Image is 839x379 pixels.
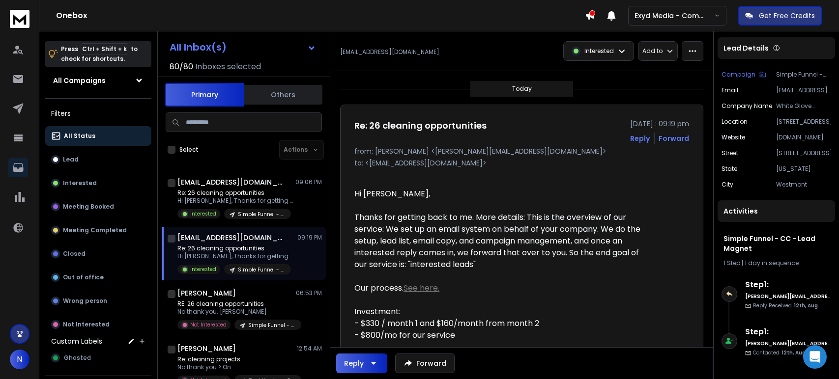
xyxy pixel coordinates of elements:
p: Email [722,86,738,94]
div: - $330 / month 1 and $160/month from month 2 [354,318,641,329]
p: City [722,181,733,189]
p: Simple Funnel - CC - Lead Magnet [238,211,285,218]
h6: Step 1 : [745,279,831,291]
h1: [EMAIL_ADDRESS][DOMAIN_NAME] [177,233,286,243]
button: N [10,350,29,369]
button: Interested [45,173,151,193]
p: Not Interested [190,321,227,328]
p: Interested [190,210,216,217]
p: Campaign [722,71,755,79]
button: Closed [45,244,151,264]
div: Open Intercom Messenger [803,345,827,369]
p: Press to check for shortcuts. [61,44,138,64]
p: Meeting Booked [63,203,114,211]
p: Lead [63,156,79,163]
p: RE: 26 cleaning opportunities [177,300,295,308]
p: Get Free Credits [759,11,815,21]
p: Interested [63,179,97,187]
span: Ctrl + Shift + k [81,43,128,54]
button: Lead [45,150,151,169]
button: Forward [395,353,455,373]
button: All Campaigns [45,71,151,90]
h1: Re: 26 cleaning opportunities [354,119,487,133]
p: 09:19 PM [297,234,322,242]
p: Interested [584,47,614,55]
p: Contacted [753,349,806,356]
h1: [PERSON_NAME] [177,344,236,353]
p: Simple Funnel - CC - Lead Magnet [248,322,295,329]
p: to: <[EMAIL_ADDRESS][DOMAIN_NAME]> [354,158,689,168]
p: [US_STATE] [776,165,831,173]
span: 1 Step [723,259,740,267]
h6: [PERSON_NAME][EMAIL_ADDRESS][DOMAIN_NAME] [745,293,831,300]
p: 06:53 PM [296,289,322,297]
button: Reply [630,134,650,143]
p: Lead Details [723,43,769,53]
h1: [PERSON_NAME] [177,288,236,298]
button: Out of office [45,268,151,287]
button: All Status [45,126,151,146]
p: Simple Funnel - CC - Lead Magnet [238,266,285,273]
img: logo [10,10,29,28]
h1: Onebox [56,10,585,22]
button: Reply [336,353,387,373]
p: Company Name [722,102,772,110]
div: Forward [659,134,689,143]
h6: [PERSON_NAME][EMAIL_ADDRESS][DOMAIN_NAME] [745,340,831,347]
p: [DOMAIN_NAME] [776,134,831,141]
button: All Inbox(s) [162,37,324,57]
button: Ghosted [45,348,151,368]
p: Westmont [776,181,831,189]
div: Activities [718,200,835,222]
p: Exyd Media - Commercial Cleaning [635,11,714,21]
p: [DATE] : 09:19 pm [630,119,689,129]
div: Hi [PERSON_NAME], [354,188,641,200]
p: Not Interested [63,321,110,328]
span: 80 / 80 [170,61,193,73]
button: Wrong person [45,291,151,311]
div: Investment: [354,306,641,318]
div: Thanks for getting back to me. More details: This is the overview of our service: We set up an em... [354,212,641,271]
p: Re: 26 cleaning opportunities [177,244,295,252]
span: Ghosted [64,354,91,362]
p: Hi [PERSON_NAME], Thanks for getting back [177,252,295,260]
p: Interested [190,266,216,273]
button: Others [244,84,322,106]
p: [EMAIL_ADDRESS][DOMAIN_NAME] [340,48,439,56]
p: website [722,134,745,141]
h1: All Campaigns [53,76,106,85]
p: Out of office [63,273,104,281]
h1: All Inbox(s) [170,42,227,52]
div: Reply [344,358,364,368]
p: Hi [PERSON_NAME], Thanks for getting back [177,197,295,205]
button: Meeting Completed [45,220,151,240]
p: No thank you. [PERSON_NAME] [177,308,295,316]
a: See here. [404,282,439,294]
p: 12:54 AM [297,345,322,352]
div: - $800/mo for our service [354,329,641,341]
label: Select [179,146,199,154]
p: All Status [64,132,95,140]
h6: Step 1 : [745,326,831,338]
p: State [722,165,737,173]
p: Add to [642,47,663,55]
p: [STREET_ADDRESS] [776,118,831,126]
h3: Filters [45,107,151,120]
p: Simple Funnel - CC - Lead Magnet [776,71,831,79]
p: Re: 26 cleaning opportunities [177,189,295,197]
button: Meeting Booked [45,197,151,217]
h3: Custom Labels [51,336,102,346]
button: Campaign [722,71,766,79]
h1: Simple Funnel - CC - Lead Magnet [723,234,829,253]
p: location [722,118,748,126]
p: No thank you > On [177,363,295,371]
p: Closed [63,250,86,258]
div: | [723,259,829,267]
p: Re: cleaning projects [177,355,295,363]
p: [STREET_ADDRESS] [776,149,831,157]
p: White Glove Cleaning Company [776,102,831,110]
p: [EMAIL_ADDRESS][DOMAIN_NAME] [776,86,831,94]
